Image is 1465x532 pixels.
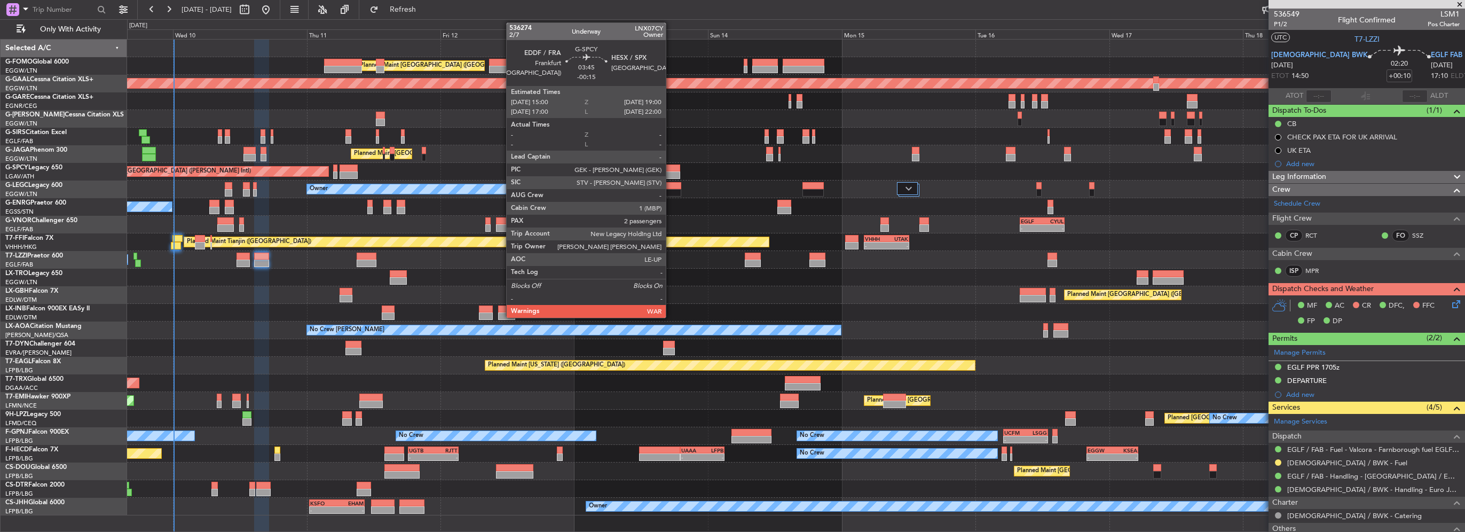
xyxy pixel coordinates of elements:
a: EGLF/FAB [5,137,33,145]
a: CS-DOUGlobal 6500 [5,464,67,471]
a: LFPB/LBG [5,455,33,463]
span: AC [1335,301,1344,311]
a: RCT [1305,231,1329,240]
span: T7-LZZI [1354,34,1380,45]
a: G-JAGAPhenom 300 [5,147,67,153]
span: Refresh [381,6,426,13]
div: No Crew [1212,410,1237,426]
a: T7-LZZIPraetor 600 [5,253,63,259]
span: G-SPCY [5,165,28,171]
div: Planned Maint [GEOGRAPHIC_DATA] ([GEOGRAPHIC_DATA]) [1017,463,1185,479]
div: - [886,242,908,249]
span: [DEMOGRAPHIC_DATA] BWK [1271,50,1368,61]
div: Owner [310,181,328,197]
a: G-ENRGPraetor 600 [5,200,66,206]
div: Planned Maint [US_STATE] ([GEOGRAPHIC_DATA]) [488,357,625,373]
button: Refresh [365,1,429,18]
a: G-FOMOGlobal 6000 [5,59,69,65]
div: Add new [1286,159,1460,168]
a: EGGW/LTN [5,84,37,92]
a: EGSS/STN [5,208,34,216]
span: Leg Information [1272,171,1326,183]
span: T7-LZZI [5,253,27,259]
div: Thu 11 [307,29,441,39]
a: LGAV/ATH [5,173,34,181]
span: Permits [1272,333,1297,345]
span: CR [1362,301,1371,311]
div: No Crew [800,445,824,461]
div: Flight Confirmed [1338,14,1396,26]
a: EDLW/DTM [5,314,37,322]
a: EGLF / FAB - Fuel - Valcora - Farnborough fuel EGLF / FAB [1287,445,1460,454]
span: Only With Activity [28,26,113,33]
span: G-GARE [5,94,30,100]
a: EGGW/LTN [5,67,37,75]
input: --:-- [1306,90,1332,103]
a: EGNR/CEG [5,102,37,110]
a: EGGW/LTN [5,190,37,198]
div: EGLF [1021,218,1042,224]
div: Wed 10 [173,29,307,39]
span: ETOT [1271,71,1289,82]
a: LFPB/LBG [5,472,33,480]
a: EGGW/LTN [5,278,37,286]
a: G-[PERSON_NAME]Cessna Citation XLS [5,112,124,118]
div: CYUL [1042,218,1064,224]
span: FP [1307,316,1315,327]
div: VHHH [865,236,887,242]
span: Services [1272,402,1300,414]
a: G-GARECessna Citation XLS+ [5,94,93,100]
a: [DEMOGRAPHIC_DATA] / BWK - Fuel [1287,458,1407,467]
button: Only With Activity [12,21,116,38]
div: KSEA [1113,447,1138,453]
span: [DATE] - [DATE] [182,5,232,14]
span: Cabin Crew [1272,248,1312,260]
span: Dispatch [1272,431,1302,443]
span: 9H-LPZ [5,411,27,418]
span: MF [1307,301,1317,311]
div: Owner [589,498,607,514]
div: - [1004,436,1026,443]
div: Sat 13 [574,29,708,39]
a: LFPB/LBG [5,437,33,445]
a: DGAA/ACC [5,384,38,392]
div: No Crew [800,428,824,444]
div: Mon 15 [842,29,976,39]
a: Manage Services [1274,417,1327,427]
a: F-HECDFalcon 7X [5,447,58,453]
span: T7-FFI [5,235,24,241]
a: LX-AOACitation Mustang [5,323,82,330]
span: LX-INB [5,306,26,312]
span: T7-DYN [5,341,29,347]
div: EGGW [1088,447,1113,453]
div: LSGG [1026,429,1047,436]
span: G-GAAL [5,76,30,83]
span: 02:20 [1391,59,1408,69]
span: CS-JHH [5,499,28,506]
div: - [1113,454,1138,460]
div: UCFM [1004,429,1026,436]
span: [DATE] [1431,60,1453,71]
span: G-VNOR [5,217,31,224]
span: [DATE] [1271,60,1293,71]
a: G-SPCYLegacy 650 [5,165,62,171]
span: LSM1 [1428,9,1460,20]
a: 9H-LPZLegacy 500 [5,411,61,418]
a: LX-GBHFalcon 7X [5,288,58,294]
a: LX-INBFalcon 900EX EASy II [5,306,90,312]
span: G-[PERSON_NAME] [5,112,65,118]
div: Planned Maint [GEOGRAPHIC_DATA] [867,393,969,409]
span: G-FOMO [5,59,33,65]
div: Planned Maint [GEOGRAPHIC_DATA] ([GEOGRAPHIC_DATA]) [354,146,522,162]
span: FFC [1422,301,1435,311]
div: RJTT [434,447,458,453]
span: Flight Crew [1272,213,1312,225]
span: CS-DOU [5,464,30,471]
div: Planned Maint Tianjin ([GEOGRAPHIC_DATA]) [187,234,311,250]
div: - [1088,454,1113,460]
a: SSZ [1412,231,1436,240]
span: T7-EAGL [5,358,31,365]
div: CB [1287,119,1296,128]
div: Sun 14 [708,29,842,39]
div: UK ETA [1287,146,1311,155]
